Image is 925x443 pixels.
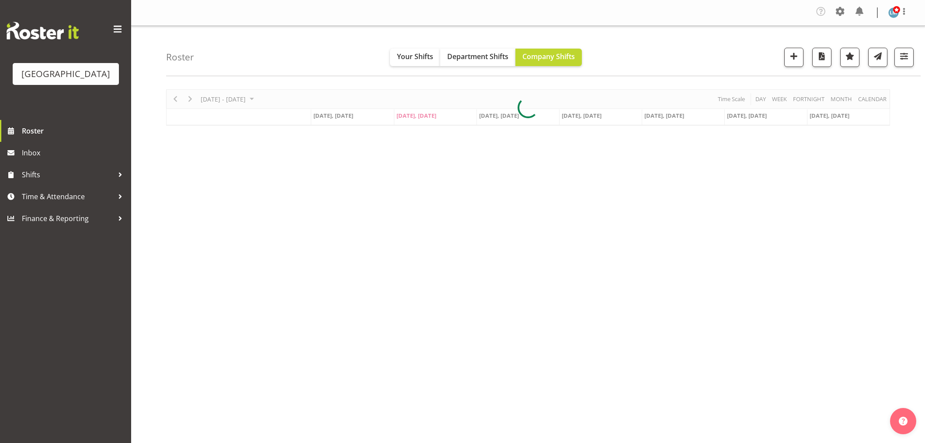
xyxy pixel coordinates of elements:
div: [GEOGRAPHIC_DATA] [21,67,110,81]
img: lesley-mckenzie127.jpg [888,7,899,18]
button: Company Shifts [515,49,582,66]
span: Department Shifts [447,52,508,61]
button: Filter Shifts [894,48,914,67]
button: Add a new shift [784,48,803,67]
button: Download a PDF of the roster according to the set date range. [812,48,831,67]
span: Roster [22,124,127,137]
span: Shifts [22,168,114,181]
img: help-xxl-2.png [899,417,908,425]
span: Time & Attendance [22,190,114,203]
button: Your Shifts [390,49,440,66]
span: Your Shifts [397,52,433,61]
span: Company Shifts [522,52,575,61]
span: Inbox [22,146,127,159]
img: Rosterit website logo [7,22,79,39]
button: Department Shifts [440,49,515,66]
button: Send a list of all shifts for the selected filtered period to all rostered employees. [868,48,887,67]
span: Finance & Reporting [22,212,114,225]
h4: Roster [166,52,194,62]
button: Highlight an important date within the roster. [840,48,859,67]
